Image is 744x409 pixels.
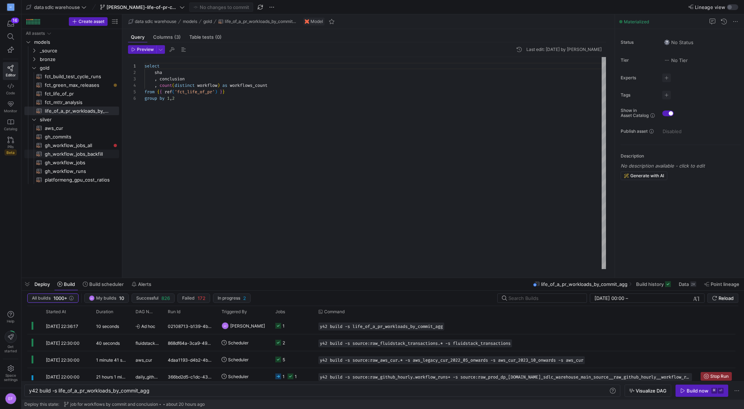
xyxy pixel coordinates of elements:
[53,295,67,301] span: 1000+
[621,75,657,80] span: Experts
[626,295,628,301] span: –
[275,309,285,314] span: Jobs
[3,328,18,356] button: Getstarted
[45,176,111,184] span: platformeng_gpu_cost_ratios​​​​​​​​​​
[40,47,118,55] span: _source
[106,4,178,10] span: [PERSON_NAME]-life-of-pr-commit-workload
[24,89,119,98] a: fct_life_of_pr​​​​​​​​​​
[24,98,119,107] a: fct_mttr_analysis​​​​​​​​​​
[136,368,159,385] span: daily_github_wf_runs
[664,39,693,45] span: No Status
[24,98,119,107] div: Press SPACE to select this row.
[676,278,700,290] button: Data2K
[172,83,175,88] span: (
[215,89,217,95] span: )
[24,141,119,150] a: gh_workflow_jobs_all​​​​​​​​​​
[89,281,124,287] span: Build scheduler
[69,17,108,26] button: Create asset
[218,296,240,301] span: In progress
[27,368,736,385] div: Press SPACE to select this row.
[175,89,215,95] span: 'fct_life_of_pr'
[136,318,159,335] span: Ad hoc
[324,309,345,314] span: Command
[630,173,664,178] span: Generate with AI
[283,351,285,368] div: 5
[24,55,119,64] div: Press SPACE to select this row.
[222,322,229,329] div: EF
[167,95,170,101] span: 1
[45,124,111,132] span: aws_cur​​​​​​​​​​
[96,324,119,329] y42-duration: 10 seconds
[198,295,205,301] span: 172
[636,281,664,287] span: Build history
[4,109,17,113] span: Monitor
[228,351,248,368] span: Scheduler
[172,95,175,101] span: 2
[26,31,45,36] div: All assets
[164,351,217,368] div: 4daa1193-d4b2-4ba3-ab92-64fde2897eff
[6,91,15,95] span: Code
[96,309,113,314] span: Duration
[119,295,124,301] span: 10
[62,400,207,409] button: job for workflows by commit and conclusionabout 20 hours ago
[690,281,696,287] div: 2K
[136,309,154,314] span: DAG Name
[79,19,104,24] span: Create asset
[283,334,285,351] div: 2
[84,293,129,303] button: EFMy builds10
[132,293,175,303] button: Successful826
[228,334,248,351] span: Scheduler
[662,56,689,65] button: No tierNo Tier
[96,296,116,301] span: My builds
[34,38,118,46] span: models
[189,35,222,39] span: Table tests
[6,73,16,77] span: Editor
[160,89,162,95] span: {
[283,318,285,334] div: 1
[24,175,119,184] div: Press SPACE to select this row.
[127,17,178,26] button: data sdlc warehouse
[144,89,155,95] span: from
[24,167,119,175] a: gh_workflow_runs​​​​​​​​​​
[664,39,670,45] img: No status
[64,281,75,287] span: Build
[177,293,210,303] button: Failed172
[45,90,111,98] span: fct_life_of_pr​​​​​​​​​​
[45,141,111,150] span: gh_workflow_jobs_all​​​​​​​​​​
[168,309,180,314] span: Run Id
[621,129,648,134] span: Publish asset
[24,107,119,115] div: Press SPACE to select this row.
[24,158,119,167] div: Press SPACE to select this row.
[24,175,119,184] a: platformeng_gpu_cost_ratios​​​​​​​​​​
[131,35,144,39] span: Query
[165,89,172,95] span: ref
[170,95,172,101] span: ,
[230,83,267,88] span: workflows_count
[27,318,736,334] div: Press SPACE to select this row.
[54,278,78,290] button: Build
[6,319,15,323] span: Help
[24,29,119,38] div: Press SPACE to select this row.
[157,89,160,95] span: {
[166,402,205,407] span: about 20 hours ago
[24,81,119,89] a: fct_green_max_releases​​​​​​​​​​
[164,368,217,385] div: 366bd2d5-c1dc-4373-9ba0-74b22e8f40c4
[24,64,119,72] div: Press SPACE to select this row.
[155,83,157,88] span: ,
[217,83,220,88] span: )
[3,62,18,80] a: Editor
[24,107,119,115] a: life_of_a_pr_workloads_by_commit_agg​​​​​​​​​​
[24,38,119,46] div: Press SPACE to select this row.
[24,141,119,150] div: Press SPACE to select this row.
[29,387,150,394] span: y42 build -s life_of_a_pr_workloads_by_commit_agg
[3,17,18,30] button: 16
[24,124,119,132] a: aws_cur​​​​​​​​​​
[624,19,649,24] span: Materialized
[34,4,80,10] span: data sdlc warehouse
[311,19,323,24] span: Model
[217,17,299,26] button: life_of_a_pr_workloads_by_commit_agg
[138,281,151,287] span: Alerts
[45,98,111,107] span: fct_mttr_analysis​​​​​​​​​​
[701,278,743,290] button: Point lineage
[676,385,728,397] button: Build now⌘⏎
